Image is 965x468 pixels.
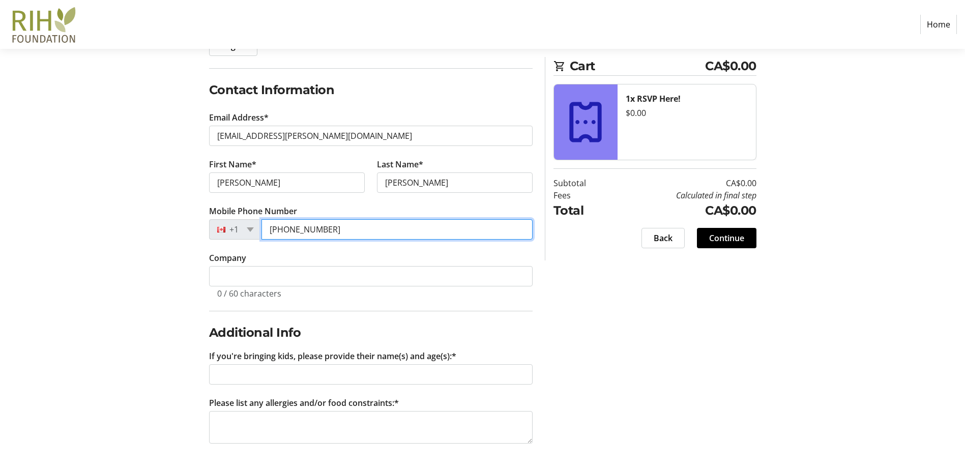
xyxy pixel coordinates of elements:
a: Home [920,15,957,34]
td: Subtotal [553,177,612,189]
strong: 1x RSVP Here! [626,93,681,104]
td: Calculated in final step [612,189,756,201]
tr-character-limit: 0 / 60 characters [217,288,281,299]
span: Continue [709,232,744,244]
td: Total [553,201,612,220]
input: (506) 234-5678 [261,219,533,240]
label: Mobile Phone Number [209,205,297,217]
button: Log In [209,36,257,56]
label: If you're bringing kids, please provide their name(s) and age(s):* [209,350,456,362]
label: Company [209,252,246,264]
h2: Additional Info [209,324,533,342]
button: Continue [697,228,756,248]
label: Email Address* [209,111,269,124]
span: Back [654,232,672,244]
h2: Contact Information [209,81,533,99]
label: Please list any allergies and/or food constraints:* [209,397,399,409]
button: Back [641,228,685,248]
span: CA$0.00 [705,57,756,75]
img: Royal Inland Hospital Foundation 's Logo [8,4,80,45]
td: Fees [553,189,612,201]
label: First Name* [209,158,256,170]
span: Cart [570,57,706,75]
td: CA$0.00 [612,201,756,220]
td: CA$0.00 [612,177,756,189]
label: Last Name* [377,158,423,170]
div: $0.00 [626,107,748,119]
